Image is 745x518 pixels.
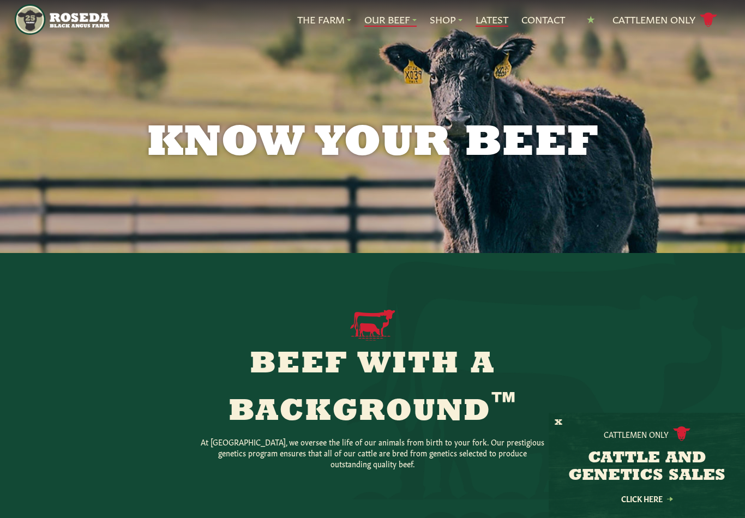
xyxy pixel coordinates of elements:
[598,495,696,502] a: Click Here
[15,4,109,35] img: https://roseda.com/wp-content/uploads/2021/05/roseda-25-header.png
[93,122,652,166] h1: Know Your Beef
[163,350,582,427] h2: Beef With a Background
[364,13,417,27] a: Our Beef
[562,450,731,485] h3: CATTLE AND GENETICS SALES
[476,13,508,27] a: Latest
[555,417,562,429] button: X
[430,13,462,27] a: Shop
[673,426,690,441] img: cattle-icon.svg
[491,390,516,416] sup: ™
[604,429,669,439] p: Cattlemen Only
[297,13,351,27] a: The Farm
[521,13,565,27] a: Contact
[198,436,547,469] p: At [GEOGRAPHIC_DATA], we oversee the life of our animals from birth to your fork. Our prestigious...
[612,10,717,29] a: Cattlemen Only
